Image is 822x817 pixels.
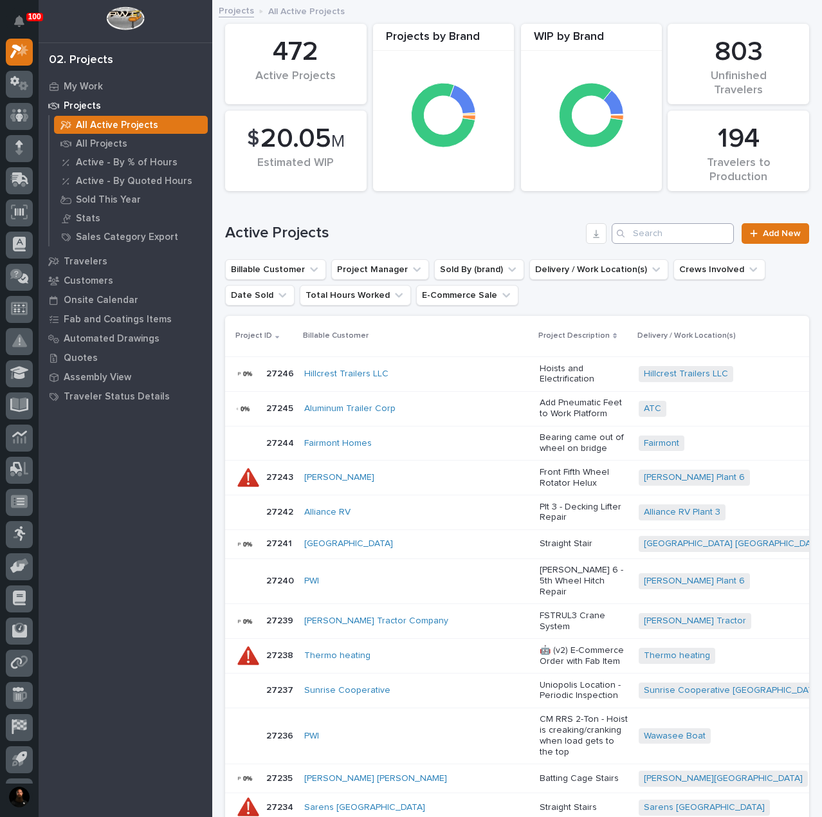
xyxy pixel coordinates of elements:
p: Add Pneumatic Feet to Work Platform [540,398,628,419]
button: Crews Involved [673,259,765,280]
p: Onsite Calendar [64,295,138,306]
a: Alliance RV Plant 3 [644,507,720,518]
a: Wawasee Boat [644,731,706,742]
p: 27239 [266,613,296,627]
a: Customers [39,271,212,290]
a: Quotes [39,348,212,367]
p: All Projects [76,138,127,150]
a: [PERSON_NAME] [PERSON_NAME] [304,773,447,784]
button: Billable Customer [225,259,326,280]
a: Aluminum Trailer Corp [304,403,396,414]
a: All Active Projects [50,116,212,134]
p: Sales Category Export [76,232,178,243]
a: Sarens [GEOGRAPHIC_DATA] [644,802,765,813]
a: Thermo heating [644,650,710,661]
p: Hoists and Electrification [540,363,628,385]
a: [PERSON_NAME] Tractor [644,616,746,627]
p: 27235 [266,771,295,784]
span: $ [247,127,259,151]
p: 27234 [266,800,296,813]
div: Notifications100 [16,15,33,36]
a: Projects [39,96,212,115]
span: 20.05 [260,125,331,152]
p: 27237 [266,683,296,696]
p: My Work [64,81,103,93]
a: Alliance RV [304,507,351,518]
p: Sold This Year [76,194,141,206]
a: [GEOGRAPHIC_DATA] [304,538,393,549]
a: Active - By % of Hours [50,153,212,171]
button: Project Manager [331,259,429,280]
div: 02. Projects [49,53,113,68]
div: Active Projects [247,69,345,96]
p: All Active Projects [76,120,158,131]
p: Project Description [538,329,610,343]
p: Delivery / Work Location(s) [637,329,736,343]
p: Quotes [64,353,98,364]
a: Fairmont [644,438,679,449]
a: Assembly View [39,367,212,387]
p: 🤖 (v2) E-Commerce Order with Fab Item [540,645,628,667]
a: Fab and Coatings Items [39,309,212,329]
div: Estimated WIP [247,156,345,183]
p: Straight Stair [540,538,628,549]
a: All Projects [50,134,212,152]
a: Projects [219,3,254,17]
span: Add New [763,229,801,238]
p: Plt 3 - Decking Lifter Repair [540,502,628,524]
a: Hillcrest Trailers LLC [304,369,388,380]
p: Front Fifth Wheel Rotator Helux [540,467,628,489]
p: Active - By % of Hours [76,157,178,169]
div: 472 [247,36,345,68]
p: Active - By Quoted Hours [76,176,192,187]
div: 803 [690,36,787,68]
a: PWI [304,731,319,742]
a: Sales Category Export [50,228,212,246]
div: Unfinished Travelers [690,69,787,96]
button: Sold By (brand) [434,259,524,280]
a: [PERSON_NAME] [304,472,374,483]
p: Bearing came out of wheel on bridge [540,432,628,454]
p: FSTRUL3 Crane System [540,610,628,632]
a: Traveler Status Details [39,387,212,406]
a: Fairmont Homes [304,438,372,449]
a: Add New [742,223,809,244]
p: 27241 [266,536,295,549]
a: Sarens [GEOGRAPHIC_DATA] [304,802,425,813]
p: 27243 [266,470,296,483]
a: PWI [304,576,319,587]
p: Fab and Coatings Items [64,314,172,326]
h1: Active Projects [225,224,581,243]
p: Project ID [235,329,272,343]
button: Total Hours Worked [300,285,411,306]
p: Projects [64,100,101,112]
p: Automated Drawings [64,333,160,345]
p: Batting Cage Stairs [540,773,628,784]
p: Customers [64,275,113,287]
a: Hillcrest Trailers LLC [644,369,728,380]
button: E-Commerce Sale [416,285,518,306]
button: Delivery / Work Location(s) [529,259,668,280]
p: Travelers [64,256,107,268]
a: Sold This Year [50,190,212,208]
span: M [331,133,345,150]
a: Travelers [39,252,212,271]
a: Thermo heating [304,650,370,661]
p: 100 [28,12,41,21]
div: 194 [690,123,787,155]
a: Active - By Quoted Hours [50,172,212,190]
p: Straight Stairs [540,802,628,813]
input: Search [612,223,734,244]
a: [PERSON_NAME][GEOGRAPHIC_DATA] [644,773,803,784]
p: 27236 [266,728,296,742]
button: users-avatar [6,784,33,811]
p: Assembly View [64,372,131,383]
button: Notifications [6,8,33,35]
button: Date Sold [225,285,295,306]
a: My Work [39,77,212,96]
p: 27240 [266,573,297,587]
a: Sunrise Cooperative [304,685,390,696]
div: WIP by Brand [521,30,662,51]
p: Billable Customer [303,329,369,343]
